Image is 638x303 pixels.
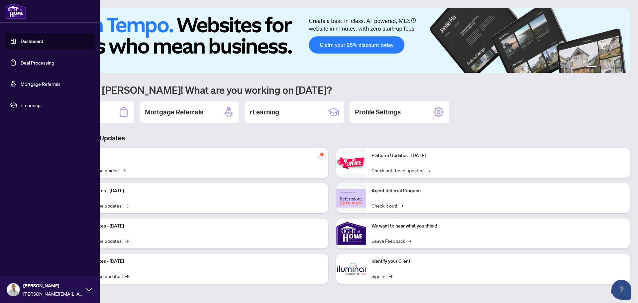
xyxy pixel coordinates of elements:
span: rLearning [21,101,90,109]
p: Identify your Client [372,258,625,265]
img: Platform Updates - June 23, 2025 [336,153,366,174]
span: → [427,167,430,174]
a: Sign In!→ [372,272,392,280]
p: Platform Updates - [DATE] [70,187,323,195]
a: Mortgage Referrals [21,81,60,87]
span: → [125,237,129,244]
button: Open asap [611,280,631,300]
span: [PERSON_NAME][EMAIL_ADDRESS][DOMAIN_NAME] [23,290,83,297]
span: pushpin [318,151,326,159]
h2: Profile Settings [355,107,401,117]
img: Identify your Client [336,254,366,284]
img: logo [5,3,26,19]
p: Platform Updates - [DATE] [70,258,323,265]
h2: rLearning [250,107,279,117]
p: Platform Updates - [DATE] [70,223,323,230]
span: → [400,202,403,209]
a: Check out these updates!→ [372,167,430,174]
button: 1 [586,66,597,69]
button: 6 [621,66,623,69]
span: → [122,167,126,174]
a: Deal Processing [21,60,54,66]
span: → [408,237,411,244]
img: Slide 0 [35,8,630,73]
button: 4 [610,66,613,69]
h2: Mortgage Referrals [145,107,203,117]
span: → [389,272,392,280]
h1: Welcome back [PERSON_NAME]! What are you working on [DATE]? [35,83,630,96]
img: Agent Referral Program [336,189,366,208]
button: 5 [615,66,618,69]
p: We want to hear what you think! [372,223,625,230]
a: Dashboard [21,38,43,44]
img: Profile Icon [7,283,20,296]
a: Check it out!→ [372,202,403,209]
p: Agent Referral Program [372,187,625,195]
a: Leave Feedback→ [372,237,411,244]
span: → [125,272,129,280]
button: 2 [599,66,602,69]
p: Self-Help [70,152,323,159]
h3: Brokerage & Industry Updates [35,133,630,143]
span: → [125,202,129,209]
img: We want to hear what you think! [336,219,366,248]
button: 3 [605,66,607,69]
span: [PERSON_NAME] [23,282,83,289]
p: Platform Updates - [DATE] [372,152,625,159]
